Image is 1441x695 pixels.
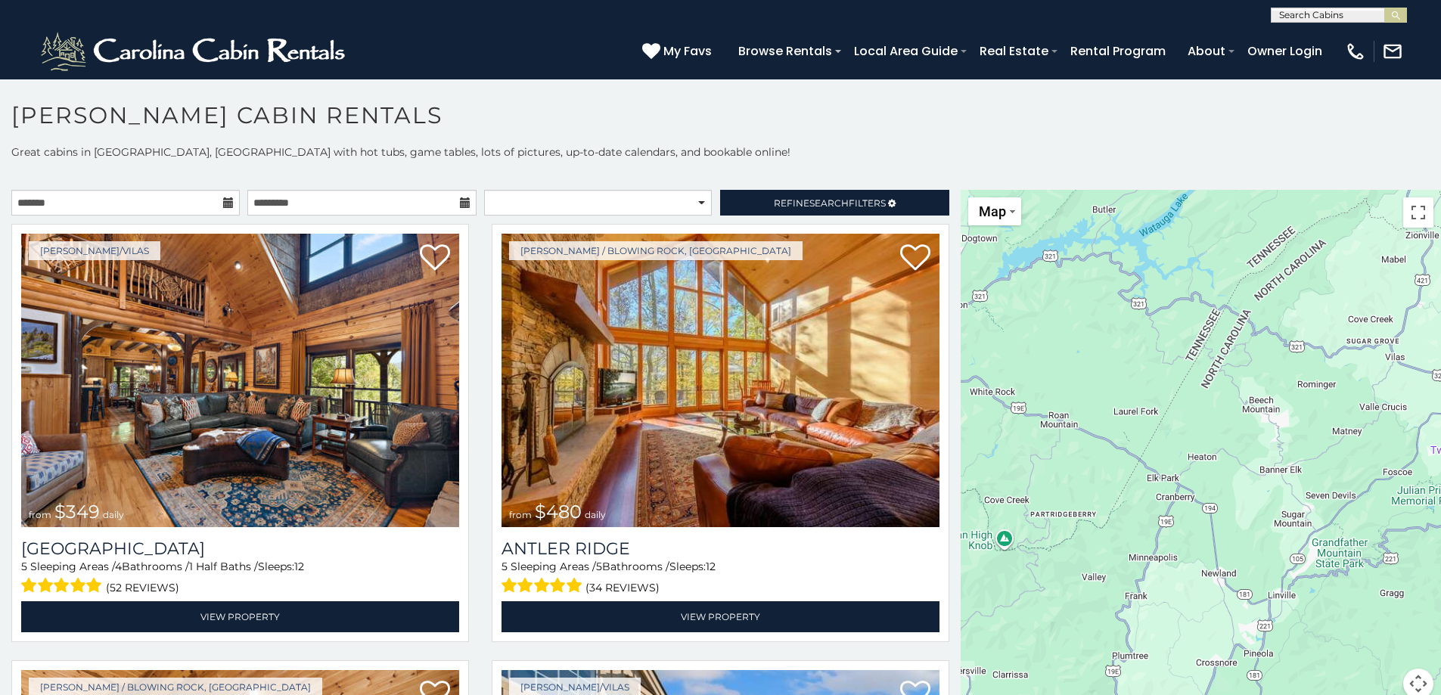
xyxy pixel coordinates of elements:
a: My Favs [642,42,716,61]
a: [PERSON_NAME]/Vilas [29,241,160,260]
span: from [29,509,51,520]
a: [GEOGRAPHIC_DATA] [21,538,459,559]
span: 12 [294,560,304,573]
a: View Property [502,601,939,632]
span: 1 Half Baths / [189,560,258,573]
span: 5 [502,560,508,573]
a: Diamond Creek Lodge from $349 daily [21,234,459,527]
span: Search [809,197,849,209]
span: $349 [54,501,100,523]
button: Toggle fullscreen view [1403,197,1433,228]
a: Add to favorites [900,243,930,275]
span: (34 reviews) [585,578,660,597]
h3: Diamond Creek Lodge [21,538,459,559]
a: Add to favorites [420,243,450,275]
div: Sleeping Areas / Bathrooms / Sleeps: [502,559,939,597]
span: My Favs [663,42,712,61]
span: (52 reviews) [106,578,179,597]
img: mail-regular-white.png [1382,41,1403,62]
a: Rental Program [1063,38,1173,64]
a: About [1180,38,1233,64]
a: Real Estate [972,38,1056,64]
div: Sleeping Areas / Bathrooms / Sleeps: [21,559,459,597]
span: Map [979,203,1006,219]
a: RefineSearchFilters [720,190,949,216]
span: 12 [706,560,716,573]
a: Local Area Guide [846,38,965,64]
a: [PERSON_NAME] / Blowing Rock, [GEOGRAPHIC_DATA] [509,241,803,260]
a: View Property [21,601,459,632]
button: Change map style [968,197,1021,225]
span: from [509,509,532,520]
img: White-1-2.png [38,29,352,74]
span: daily [585,509,606,520]
a: Owner Login [1240,38,1330,64]
span: 5 [596,560,602,573]
span: 4 [115,560,122,573]
span: $480 [535,501,582,523]
img: Antler Ridge [502,234,939,527]
a: Browse Rentals [731,38,840,64]
span: daily [103,509,124,520]
img: Diamond Creek Lodge [21,234,459,527]
a: Antler Ridge [502,538,939,559]
a: Antler Ridge from $480 daily [502,234,939,527]
span: Refine Filters [774,197,886,209]
span: 5 [21,560,27,573]
img: phone-regular-white.png [1345,41,1366,62]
